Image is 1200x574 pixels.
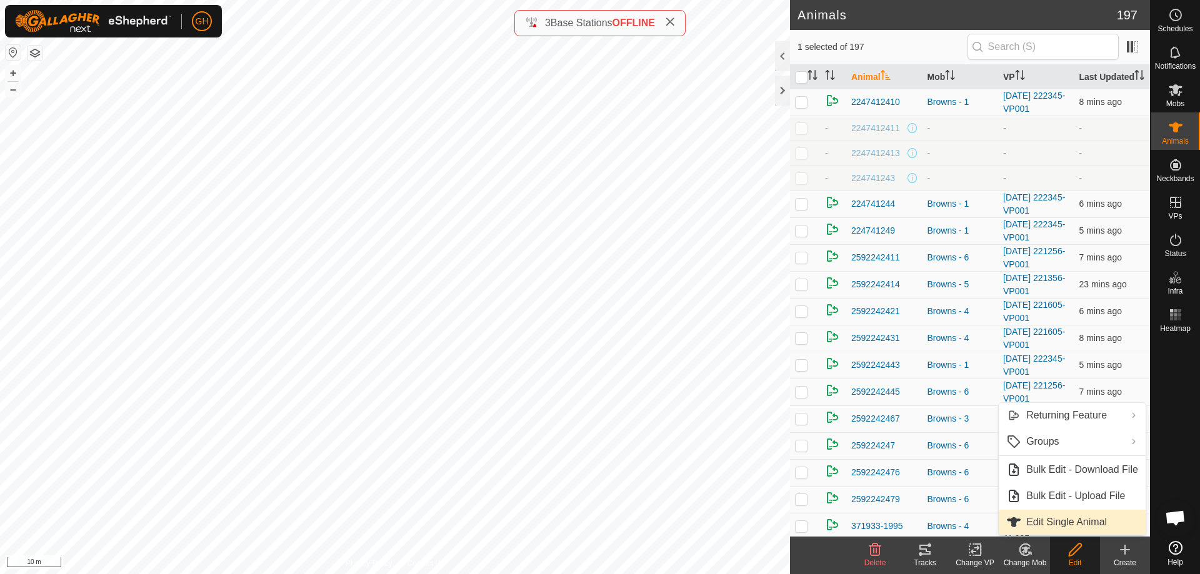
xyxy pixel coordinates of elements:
[1003,219,1065,242] a: [DATE] 222345-VP001
[1000,557,1050,568] div: Change Mob
[1167,558,1183,566] span: Help
[407,558,444,569] a: Contact Us
[927,197,994,210] div: Browns - 1
[1164,250,1186,257] span: Status
[1157,499,1194,537] div: Open chat
[1162,137,1189,145] span: Animals
[851,122,900,135] span: 2247412411
[927,96,994,109] div: Browns - 1
[825,148,828,158] span: -
[825,329,840,344] img: returning on
[1134,72,1144,82] p-sorticon: Activate to sort
[551,17,612,28] span: Base Stations
[999,403,1146,428] li: Returning Feature
[999,429,1146,454] li: Groups
[1079,360,1122,370] span: 12 Sept 2025, 3:03 pm
[825,275,840,290] img: returning on
[1079,225,1122,235] span: 12 Sept 2025, 3:03 pm
[950,557,1000,568] div: Change VP
[846,65,922,89] th: Animal
[1026,462,1138,477] span: Bulk Edit - Download File
[927,439,994,452] div: Browns - 6
[1079,97,1122,107] span: 12 Sept 2025, 3:00 pm
[825,93,840,108] img: returning on
[825,356,840,371] img: returning on
[851,251,900,264] span: 2592242411
[922,65,999,89] th: Mob
[1079,279,1127,289] span: 12 Sept 2025, 2:45 pm
[851,197,895,210] span: 224741244
[346,558,392,569] a: Privacy Policy
[1003,148,1006,158] app-display-virtual-paddock-transition: -
[27,46,42,61] button: Map Layers
[967,34,1119,60] input: Search (S)
[1079,173,1082,183] span: -
[797,7,1117,22] h2: Animals
[825,517,840,532] img: returning on
[927,251,994,264] div: Browns - 6
[1003,380,1065,403] a: [DATE] 221256-VP001
[1026,488,1125,503] span: Bulk Edit - Upload File
[851,278,900,291] span: 2592242414
[1166,100,1184,107] span: Mobs
[1156,175,1194,182] span: Neckbands
[864,558,886,567] span: Delete
[999,457,1146,482] li: Bulk Edit - Download File
[927,412,994,425] div: Browns - 3
[1079,199,1122,209] span: 12 Sept 2025, 3:02 pm
[927,466,994,479] div: Browns - 6
[851,172,895,185] span: 224741243
[1003,354,1065,377] a: [DATE] 222345-VP001
[927,520,994,533] div: Browns - 4
[851,305,900,318] span: 2592242421
[1160,325,1191,332] span: Heatmap
[1026,434,1059,449] span: Groups
[927,305,994,318] div: Browns - 4
[1079,387,1122,397] span: 12 Sept 2025, 3:01 pm
[825,302,840,317] img: returning on
[1100,557,1150,568] div: Create
[927,147,994,160] div: -
[1079,306,1122,316] span: 12 Sept 2025, 3:02 pm
[825,490,840,505] img: returning on
[851,412,900,425] span: 2592242467
[797,41,967,54] span: 1 selected of 197
[927,385,994,398] div: Browns - 6
[1117,6,1137,24] span: 197
[545,17,551,28] span: 3
[1050,557,1100,568] div: Edit
[1003,192,1065,215] a: [DATE] 222345-VP001
[927,278,994,291] div: Browns - 5
[851,439,895,452] span: 259224247
[851,520,903,533] span: 371933-1995
[927,359,994,372] div: Browns - 1
[1003,273,1065,296] a: [DATE] 221356-VP001
[1003,173,1006,183] app-display-virtual-paddock-transition: -
[927,224,994,237] div: Browns - 1
[1026,515,1107,530] span: Edit Single Animal
[1079,148,1082,158] span: -
[1151,536,1200,571] a: Help
[196,15,209,28] span: GH
[612,17,655,28] span: OFFLINE
[825,410,840,425] img: returning on
[1157,25,1192,32] span: Schedules
[6,45,21,60] button: Reset Map
[851,359,900,372] span: 2592242443
[825,249,840,264] img: returning on
[927,172,994,185] div: -
[825,123,828,133] span: -
[851,466,900,479] span: 2592242476
[1003,327,1065,350] a: [DATE] 221605-VP001
[851,493,900,506] span: 2592242479
[999,483,1146,508] li: Bulk Edit - Upload File
[1026,408,1107,423] span: Returning Feature
[1168,212,1182,220] span: VPs
[851,96,900,109] span: 2247412410
[825,383,840,398] img: returning on
[1015,72,1025,82] p-sorticon: Activate to sort
[881,72,891,82] p-sorticon: Activate to sort
[825,222,840,237] img: returning on
[851,332,900,345] span: 2592242431
[825,195,840,210] img: returning on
